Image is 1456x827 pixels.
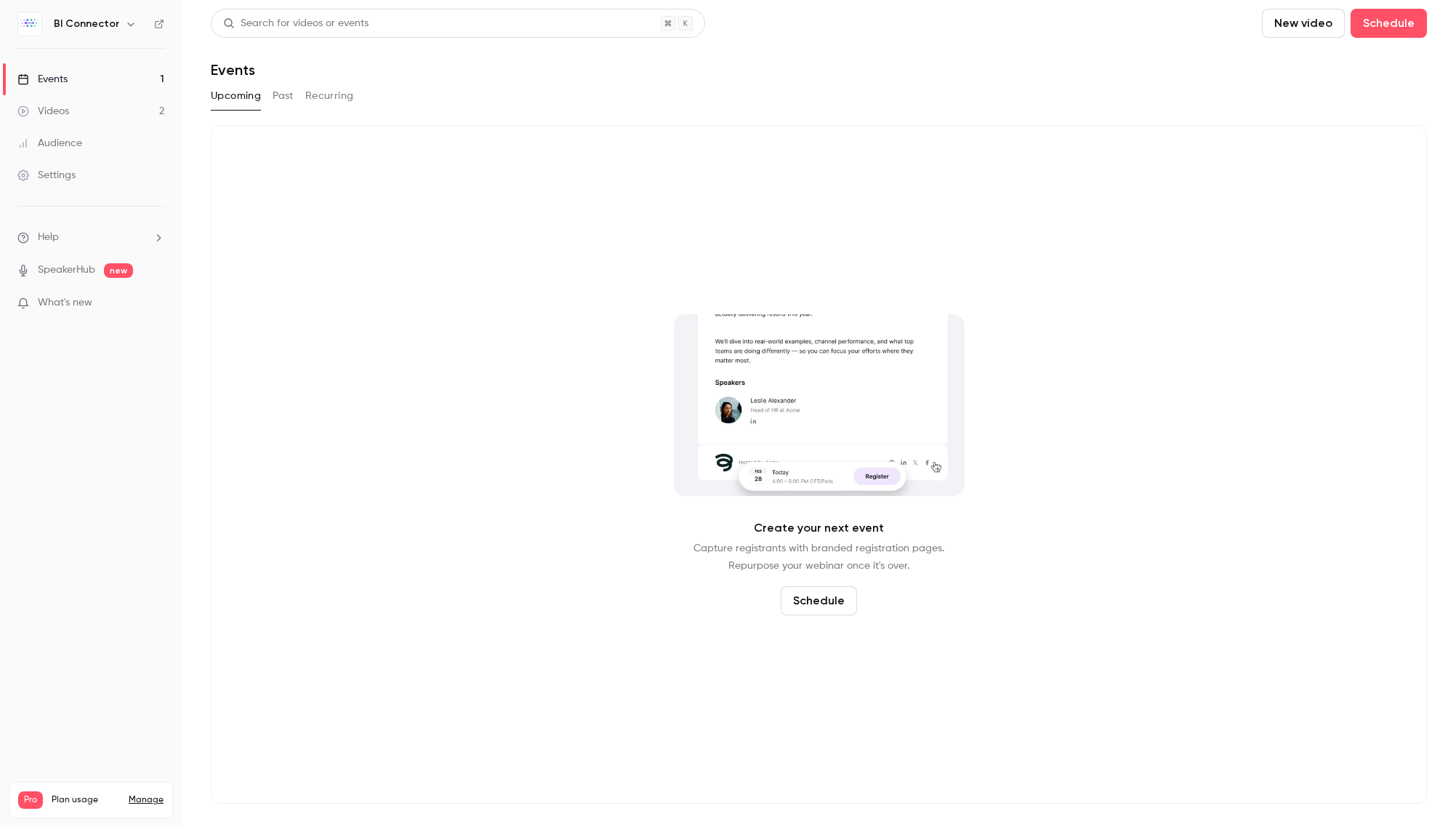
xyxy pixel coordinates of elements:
[754,519,884,537] p: Create your next event
[223,16,369,31] div: Search for videos or events
[38,295,92,311] span: What's new
[17,72,68,87] div: Events
[17,230,164,245] li: help-dropdown-opener
[305,84,354,108] button: Recurring
[693,540,944,575] p: Capture registrants with branded registration pages. Repurpose your webinar once it's over.
[18,791,43,809] span: Pro
[129,794,164,806] a: Manage
[38,263,95,278] a: SpeakerHub
[211,61,255,79] h1: Events
[17,136,82,151] div: Audience
[1262,9,1345,38] button: New video
[38,230,59,245] span: Help
[211,84,261,108] button: Upcoming
[17,104,69,119] div: Videos
[1351,9,1427,38] button: Schedule
[781,586,857,615] button: Schedule
[18,12,41,36] img: BI Connector
[54,17,119,31] h6: BI Connector
[52,794,120,806] span: Plan usage
[104,263,133,278] span: new
[17,168,76,183] div: Settings
[273,84,294,108] button: Past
